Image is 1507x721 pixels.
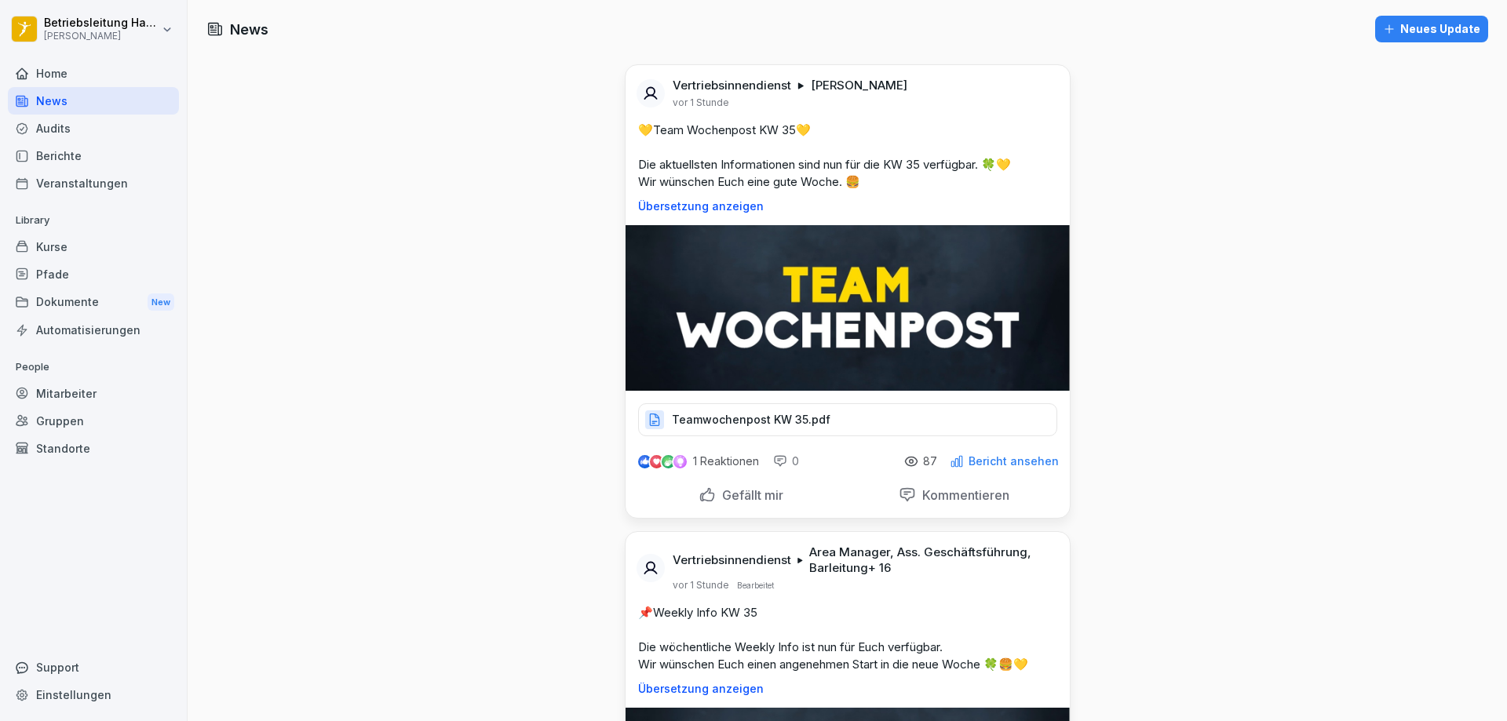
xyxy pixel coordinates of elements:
a: DokumenteNew [8,288,179,317]
div: 0 [773,453,799,469]
p: People [8,355,179,380]
p: Übersetzung anzeigen [638,200,1057,213]
p: Gefällt mir [716,487,783,503]
a: Pfade [8,260,179,288]
p: Übersetzung anzeigen [638,683,1057,695]
h1: News [230,19,268,40]
p: Library [8,208,179,233]
p: Vertriebsinnendienst [673,78,791,93]
img: celebrate [662,455,675,468]
a: Berichte [8,142,179,169]
p: 💛Team Wochenpost KW 35💛 Die aktuellsten Informationen sind nun für die KW 35 verfügbar. 🍀💛 Wir wü... [638,122,1057,191]
p: Bearbeitet [737,579,774,592]
p: vor 1 Stunde [673,96,729,109]
p: 87 [923,455,937,468]
a: Einstellungen [8,681,179,708]
img: love [651,456,662,468]
p: Kommentieren [916,487,1009,503]
a: Automatisierungen [8,316,179,344]
div: Neues Update [1383,20,1480,38]
a: Teamwochenpost KW 35.pdf [638,417,1057,432]
p: Betriebsleitung Hackescher Marktz [44,16,159,30]
p: vor 1 Stunde [673,579,729,592]
div: New [148,293,174,311]
a: News [8,87,179,115]
img: inspiring [673,454,687,468]
p: 📌Weekly Info KW 35 Die wöchentliche Weekly Info ist nun für Euch verfügbar. Wir wünschen Euch ein... [638,604,1057,673]
p: 1 Reaktionen [693,455,759,468]
a: Standorte [8,435,179,462]
img: like [638,455,651,468]
button: Neues Update [1375,16,1488,42]
a: Audits [8,115,179,142]
div: Dokumente [8,288,179,317]
p: [PERSON_NAME] [811,78,907,93]
a: Home [8,60,179,87]
a: Gruppen [8,407,179,435]
a: Veranstaltungen [8,169,179,197]
p: Teamwochenpost KW 35.pdf [672,412,830,428]
a: Mitarbeiter [8,380,179,407]
img: amnl2ewrb2qdjy2u0icignqm.png [626,225,1070,391]
p: [PERSON_NAME] [44,31,159,42]
a: Kurse [8,233,179,260]
p: Vertriebsinnendienst [673,552,791,568]
p: Bericht ansehen [969,455,1059,468]
div: Support [8,654,179,681]
p: Area Manager, Ass. Geschäftsführung, Barleitung + 16 [809,544,1051,576]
